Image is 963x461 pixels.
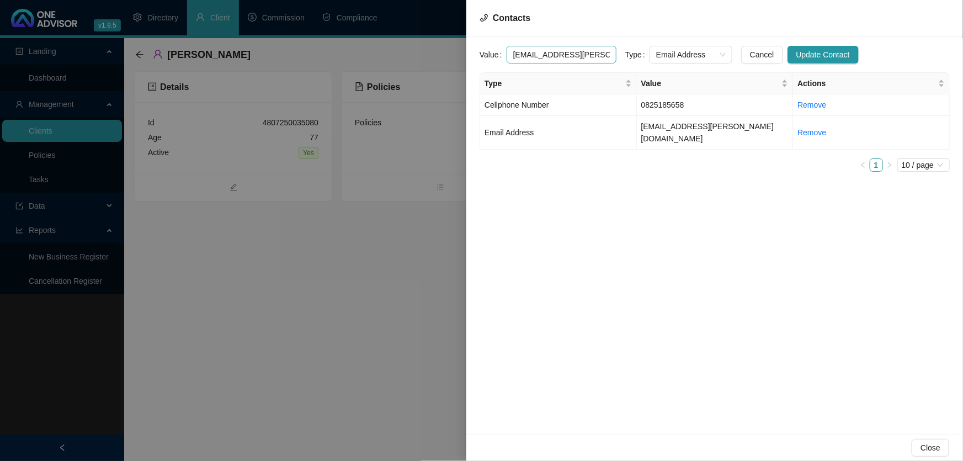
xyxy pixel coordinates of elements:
[637,116,794,150] td: [EMAIL_ADDRESS][PERSON_NAME][DOMAIN_NAME]
[641,77,780,89] span: Value
[797,100,826,109] a: Remove
[886,162,893,168] span: right
[856,158,870,172] button: left
[485,100,549,109] span: Cellphone Number
[870,159,882,171] a: 1
[485,128,534,137] span: Email Address
[480,13,488,22] span: phone
[860,162,866,168] span: left
[480,73,637,94] th: Type
[921,442,940,454] span: Close
[485,77,623,89] span: Type
[902,159,945,171] span: 10 / page
[637,94,794,116] td: 0825185658
[897,158,950,172] div: Page Size
[870,158,883,172] li: 1
[741,46,783,63] button: Cancel
[793,73,950,94] th: Actions
[883,158,896,172] li: Next Page
[788,46,859,63] button: Update Contact
[750,49,774,61] span: Cancel
[656,46,726,63] span: Email Address
[883,158,896,172] button: right
[637,73,794,94] th: Value
[797,77,936,89] span: Actions
[912,439,949,457] button: Close
[797,128,826,137] a: Remove
[493,13,530,23] span: Contacts
[480,46,507,63] label: Value
[796,49,850,61] span: Update Contact
[856,158,870,172] li: Previous Page
[625,46,650,63] label: Type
